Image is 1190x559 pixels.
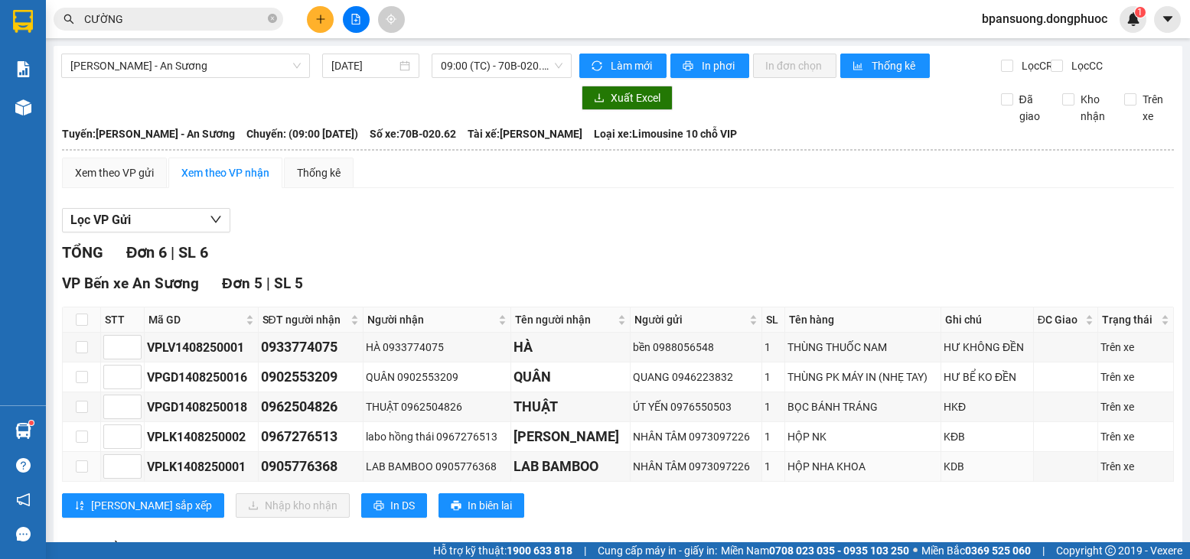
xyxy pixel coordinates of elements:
[386,14,396,24] span: aim
[268,12,277,27] span: close-circle
[261,366,361,388] div: 0902553209
[378,6,405,33] button: aim
[765,458,781,475] div: 1
[147,368,256,387] div: VPGD1408250016
[361,493,427,518] button: printerIn DS
[762,307,784,333] th: SL
[511,452,631,482] td: LAB BAMBOO
[101,307,145,333] th: STT
[513,396,628,418] div: THUẬT
[62,275,199,292] span: VP Bến xe An Sương
[721,542,909,559] span: Miền Nam
[390,497,415,514] span: In DS
[366,428,508,445] div: labo hồng thái 0967276513
[331,57,396,74] input: 14/08/2025
[15,61,31,77] img: solution-icon
[145,392,259,422] td: VPGD1408250018
[507,544,572,557] strong: 1900 633 818
[259,452,364,482] td: 0905776368
[439,493,524,518] button: printerIn biên lai
[367,311,495,328] span: Người nhận
[787,369,939,385] div: THÙNG PK MÁY IN (NHẸ TAY)
[633,428,759,445] div: NHÂN TÂM 0973097226
[1126,12,1140,26] img: icon-new-feature
[16,527,31,541] span: message
[1065,57,1105,74] span: Lọc CC
[787,398,939,415] div: BỌC BÁNH TRÁNG
[62,493,224,518] button: sort-ascending[PERSON_NAME] sắp xếp
[511,422,631,452] td: labo hồng thái
[16,492,31,507] span: notification
[944,398,1031,415] div: HKĐ
[451,500,461,512] span: printer
[1042,542,1045,559] span: |
[236,493,350,518] button: downloadNhập kho nhận
[634,311,746,328] span: Người gửi
[1016,57,1055,74] span: Lọc CR
[145,362,259,392] td: VPGD1408250016
[633,369,759,385] div: QUANG 0946223832
[62,539,132,557] span: VP Gò Dầu
[670,54,749,78] button: printerIn phơi
[366,369,508,385] div: QUÂN 0902553209
[366,458,508,475] div: LAB BAMBOO 0905776368
[1100,339,1171,356] div: Trên xe
[266,275,270,292] span: |
[584,542,586,559] span: |
[145,333,259,362] td: VPLV1408250001
[872,57,918,74] span: Thống kê
[1100,398,1171,415] div: Trên xe
[787,428,939,445] div: HỘP NK
[16,458,31,473] span: question-circle
[765,339,781,356] div: 1
[13,10,33,33] img: logo-vxr
[268,14,277,23] span: close-circle
[1137,7,1143,18] span: 1
[178,243,208,262] span: SL 6
[579,54,667,78] button: syncLàm mới
[62,128,235,140] b: Tuyến: [PERSON_NAME] - An Sương
[702,57,737,74] span: In phơi
[944,369,1031,385] div: HƯ BỂ KO ĐỀN
[598,542,717,559] span: Cung cấp máy in - giấy in:
[970,9,1120,28] span: bpansuong.dongphuoc
[171,243,174,262] span: |
[147,457,256,476] div: VPLK1408250001
[366,339,508,356] div: HÀ 0933774075
[633,339,759,356] div: bền 0988056548
[350,14,361,24] span: file-add
[370,125,456,142] span: Số xe: 70B-020.62
[297,164,341,181] div: Thống kê
[1154,6,1181,33] button: caret-down
[343,6,370,33] button: file-add
[633,458,759,475] div: NHÂN TÂM 0973097226
[513,456,628,477] div: LAB BAMBOO
[274,275,303,292] span: SL 5
[513,426,628,447] div: [PERSON_NAME]
[145,422,259,452] td: VPLK1408250002
[62,243,103,262] span: TỔNG
[259,392,364,422] td: 0962504826
[1100,428,1171,445] div: Trên xe
[513,366,628,388] div: QUÂN
[913,548,918,554] span: ⚪️
[944,339,1031,356] div: HƯ KHÔNG ĐỀN
[15,99,31,115] img: warehouse-icon
[965,544,1031,557] strong: 0369 525 060
[75,164,154,181] div: Xem theo VP gửi
[210,213,222,226] span: down
[594,125,737,142] span: Loại xe: Limousine 10 chỗ VIP
[1161,12,1175,26] span: caret-down
[1102,311,1158,328] span: Trạng thái
[787,339,939,356] div: THÙNG THUỐC NAM
[262,311,348,328] span: SĐT người nhận
[840,54,930,78] button: bar-chartThống kê
[261,426,361,447] div: 0967276513
[765,398,781,415] div: 1
[1074,91,1113,125] span: Kho nhận
[1105,545,1116,556] span: copyright
[261,456,361,477] div: 0905776368
[853,60,866,73] span: bar-chart
[511,333,631,362] td: HÀ
[91,497,212,514] span: [PERSON_NAME] sắp xếp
